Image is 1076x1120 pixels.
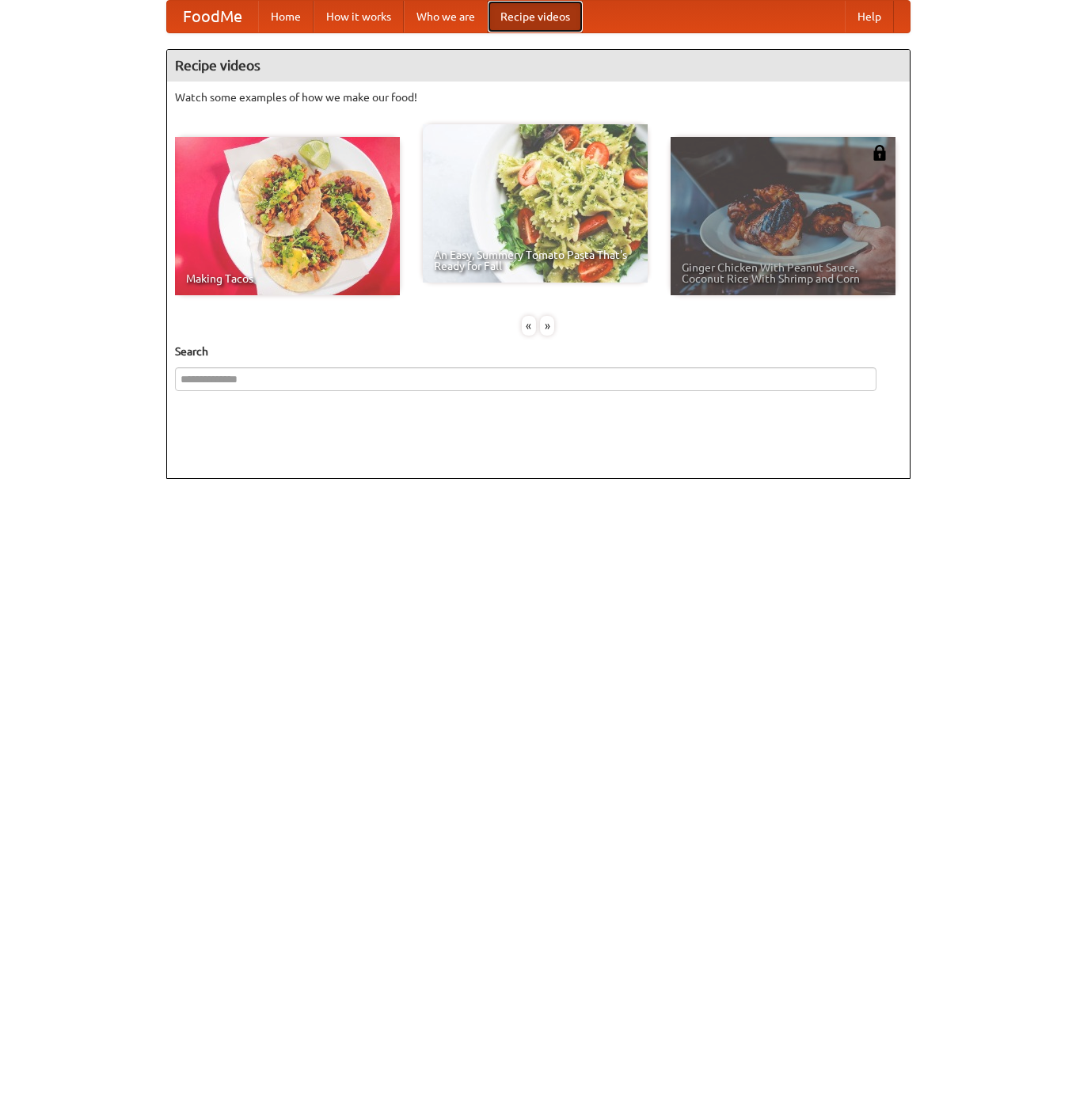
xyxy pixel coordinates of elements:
a: Who we are [404,1,488,32]
div: « [522,316,536,336]
a: Making Tacos [175,137,400,295]
a: Recipe videos [488,1,583,32]
a: FoodMe [167,1,258,32]
span: Making Tacos [186,273,389,284]
a: How it works [314,1,404,32]
div: » [540,316,554,336]
h4: Recipe videos [167,50,910,82]
a: Home [258,1,314,32]
span: An Easy, Summery Tomato Pasta That's Ready for Fall [434,249,637,271]
img: 483408.png [872,145,888,161]
h5: Search [175,344,902,359]
a: An Easy, Summery Tomato Pasta That's Ready for Fall [423,124,648,283]
p: Watch some examples of how we make our food! [175,89,902,105]
a: Help [845,1,894,32]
